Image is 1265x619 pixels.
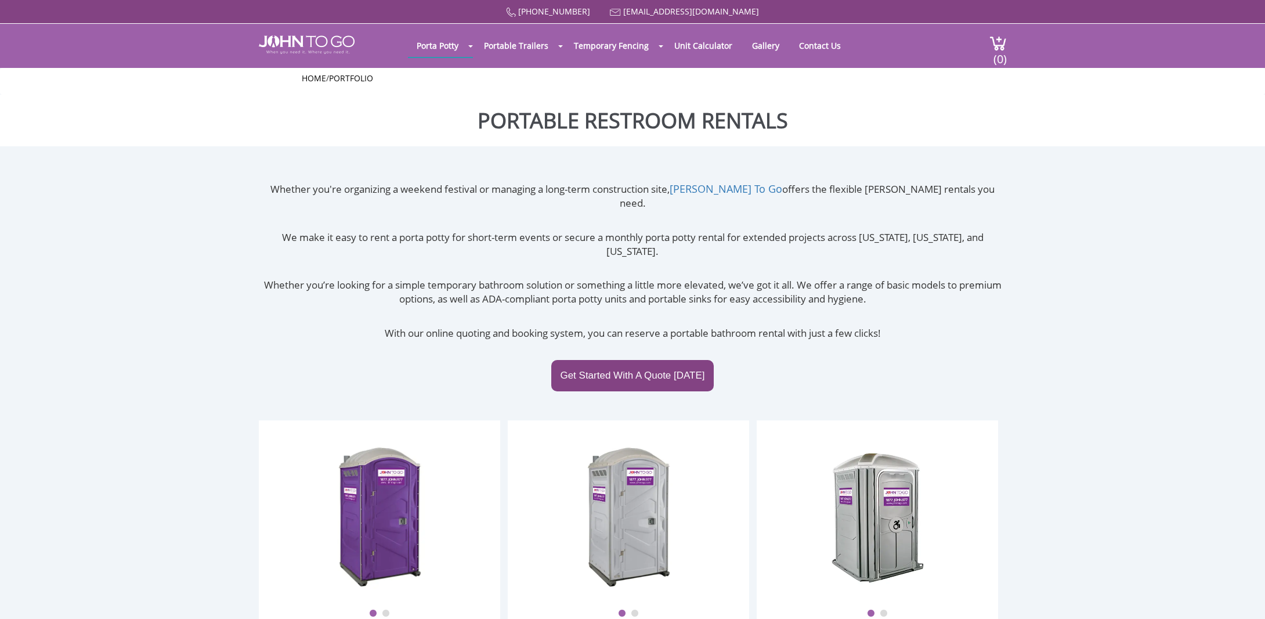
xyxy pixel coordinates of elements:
[989,35,1007,51] img: cart a
[610,9,621,16] img: Mail
[475,34,557,57] a: Portable Trailers
[259,231,1007,259] p: We make it easy to rent a porta potty for short-term events or secure a monthly porta potty renta...
[880,610,888,618] button: 2 of 2
[369,610,377,618] button: 1 of 2
[831,444,924,589] img: ADA Handicapped Accessible Unit
[408,34,467,57] a: Porta Potty
[302,73,963,84] ul: /
[993,42,1007,67] span: (0)
[666,34,741,57] a: Unit Calculator
[867,610,875,618] button: 1 of 2
[623,6,759,17] a: [EMAIL_ADDRESS][DOMAIN_NAME]
[518,6,590,17] a: [PHONE_NUMBER]
[631,610,639,618] button: 2 of 2
[670,182,782,196] a: [PERSON_NAME] To Go
[259,278,1007,307] p: Whether you’re looking for a simple temporary bathroom solution or something a little more elevat...
[743,34,788,57] a: Gallery
[565,34,657,57] a: Temporary Fencing
[329,73,373,84] a: Portfolio
[618,610,626,618] button: 1 of 2
[506,8,516,17] img: Call
[382,610,390,618] button: 2 of 2
[259,326,1007,340] p: With our online quoting and booking system, you can reserve a portable bathroom rental with just ...
[302,73,326,84] a: Home
[259,182,1007,211] p: Whether you're organizing a weekend festival or managing a long-term construction site, offers th...
[790,34,850,57] a: Contact Us
[259,35,355,54] img: JOHN to go
[551,360,713,391] a: Get Started With A Quote [DATE]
